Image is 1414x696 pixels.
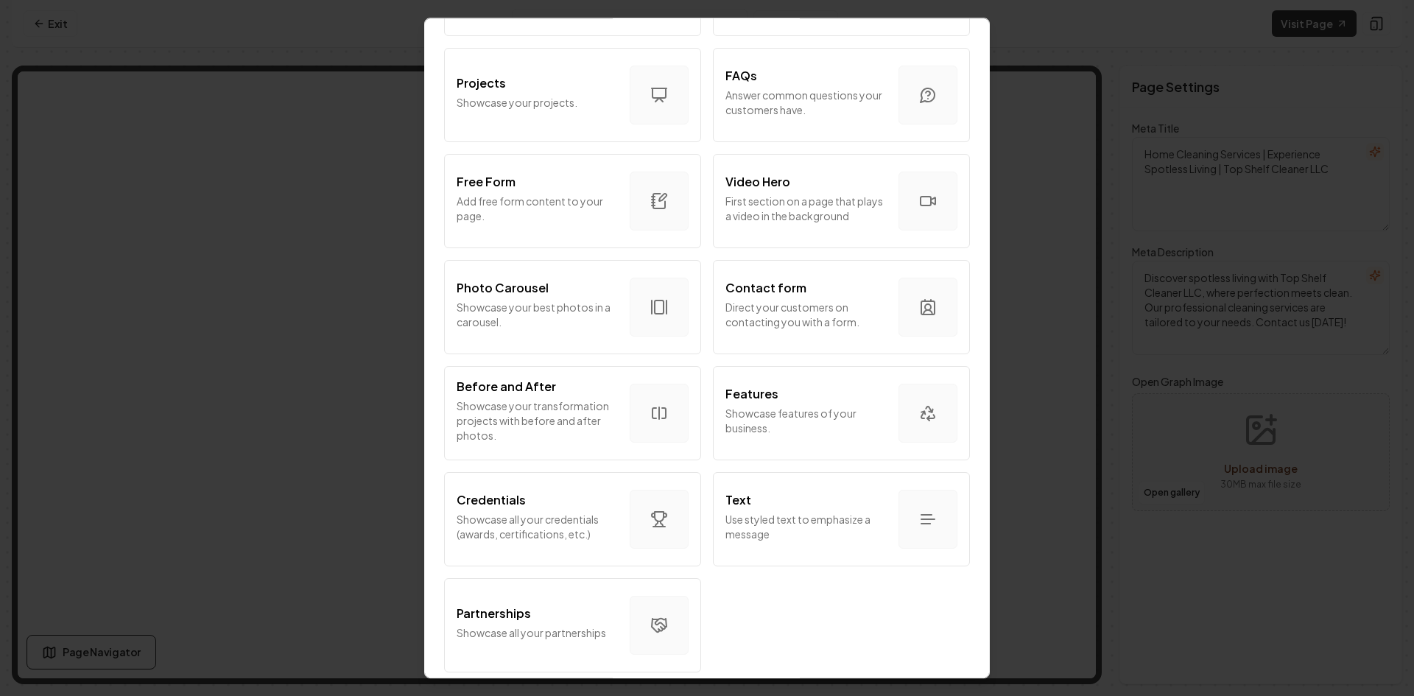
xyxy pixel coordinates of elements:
button: FeaturesShowcase features of your business. [713,366,970,460]
button: CredentialsShowcase all your credentials (awards, certifications, etc.) [444,472,701,566]
p: Video Hero [725,173,790,191]
button: PartnershipsShowcase all your partnerships [444,578,701,672]
button: FAQsAnswer common questions your customers have. [713,48,970,142]
p: Answer common questions your customers have. [725,88,887,117]
p: Add free form content to your page. [457,194,618,223]
p: Showcase all your partnerships [457,625,618,640]
p: Photo Carousel [457,279,549,297]
button: TextUse styled text to emphasize a message [713,472,970,566]
p: Projects [457,74,506,92]
p: Free Form [457,173,516,191]
button: ProjectsShowcase your projects. [444,48,701,142]
p: Credentials [457,491,526,509]
button: Before and AfterShowcase your transformation projects with before and after photos. [444,366,701,460]
button: Video HeroFirst section on a page that plays a video in the background [713,154,970,248]
p: Showcase your best photos in a carousel. [457,300,618,329]
p: Showcase your transformation projects with before and after photos. [457,398,618,443]
p: FAQs [725,67,757,85]
p: Features [725,385,778,403]
p: Partnerships [457,605,531,622]
p: Contact form [725,279,806,297]
p: First section on a page that plays a video in the background [725,194,887,223]
button: Contact formDirect your customers on contacting you with a form. [713,260,970,354]
p: Use styled text to emphasize a message [725,512,887,541]
p: Showcase features of your business. [725,406,887,435]
button: Free FormAdd free form content to your page. [444,154,701,248]
p: Direct your customers on contacting you with a form. [725,300,887,329]
p: Showcase all your credentials (awards, certifications, etc.) [457,512,618,541]
p: Before and After [457,378,556,396]
p: Showcase your projects. [457,95,618,110]
p: Text [725,491,751,509]
button: Photo CarouselShowcase your best photos in a carousel. [444,260,701,354]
